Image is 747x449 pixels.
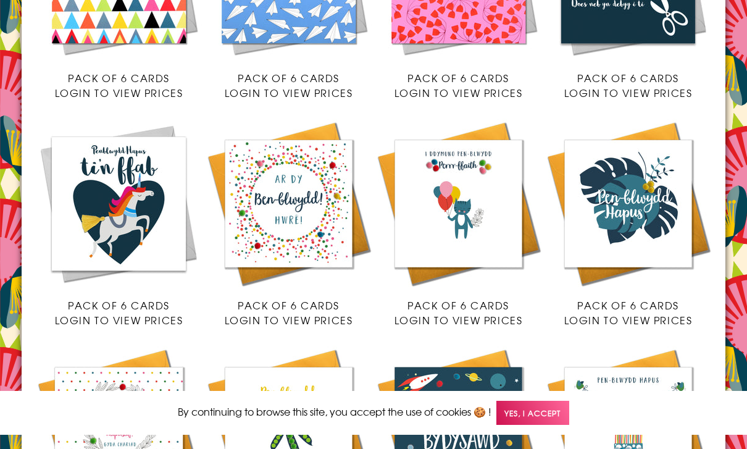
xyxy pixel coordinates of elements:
[204,119,373,327] a: Welsh Birthday Card, Penblwydd Hapus, Dotty Circle, Pompom Embellished Pack of 6 Cards Login to v...
[373,119,543,288] img: Welsh Birthday Card, Penblwydd Hapus, Purrr-fect Birthday, Pompom Embellished
[34,119,204,327] a: Welsh Birthday Card, Penblwydd Hapus, Unicorn, Fabulous You, Tassel Embellished Pack of 6 Cards L...
[564,313,693,327] span: Login to view prices
[238,70,340,85] span: Pack of 6 Cards
[407,298,509,313] span: Pack of 6 Cards
[204,119,373,288] img: Welsh Birthday Card, Penblwydd Hapus, Dotty Circle, Pompom Embellished
[373,119,543,327] a: Welsh Birthday Card, Penblwydd Hapus, Purrr-fect Birthday, Pompom Embellished Pack of 6 Cards Log...
[577,298,679,313] span: Pack of 6 Cards
[564,85,693,100] span: Login to view prices
[225,313,353,327] span: Login to view prices
[543,119,713,327] a: Welsh Birthday Card, Penblwydd Hapus, Trapical Leaves, Pompom Embellished Pack of 6 Cards Login t...
[55,313,183,327] span: Login to view prices
[407,70,509,85] span: Pack of 6 Cards
[55,85,183,100] span: Login to view prices
[496,401,569,425] span: Yes, I accept
[34,119,204,288] img: Welsh Birthday Card, Penblwydd Hapus, Unicorn, Fabulous You, Tassel Embellished
[68,70,170,85] span: Pack of 6 Cards
[543,119,713,288] img: Welsh Birthday Card, Penblwydd Hapus, Trapical Leaves, Pompom Embellished
[68,298,170,313] span: Pack of 6 Cards
[238,298,340,313] span: Pack of 6 Cards
[577,70,679,85] span: Pack of 6 Cards
[394,85,523,100] span: Login to view prices
[225,85,353,100] span: Login to view prices
[394,313,523,327] span: Login to view prices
